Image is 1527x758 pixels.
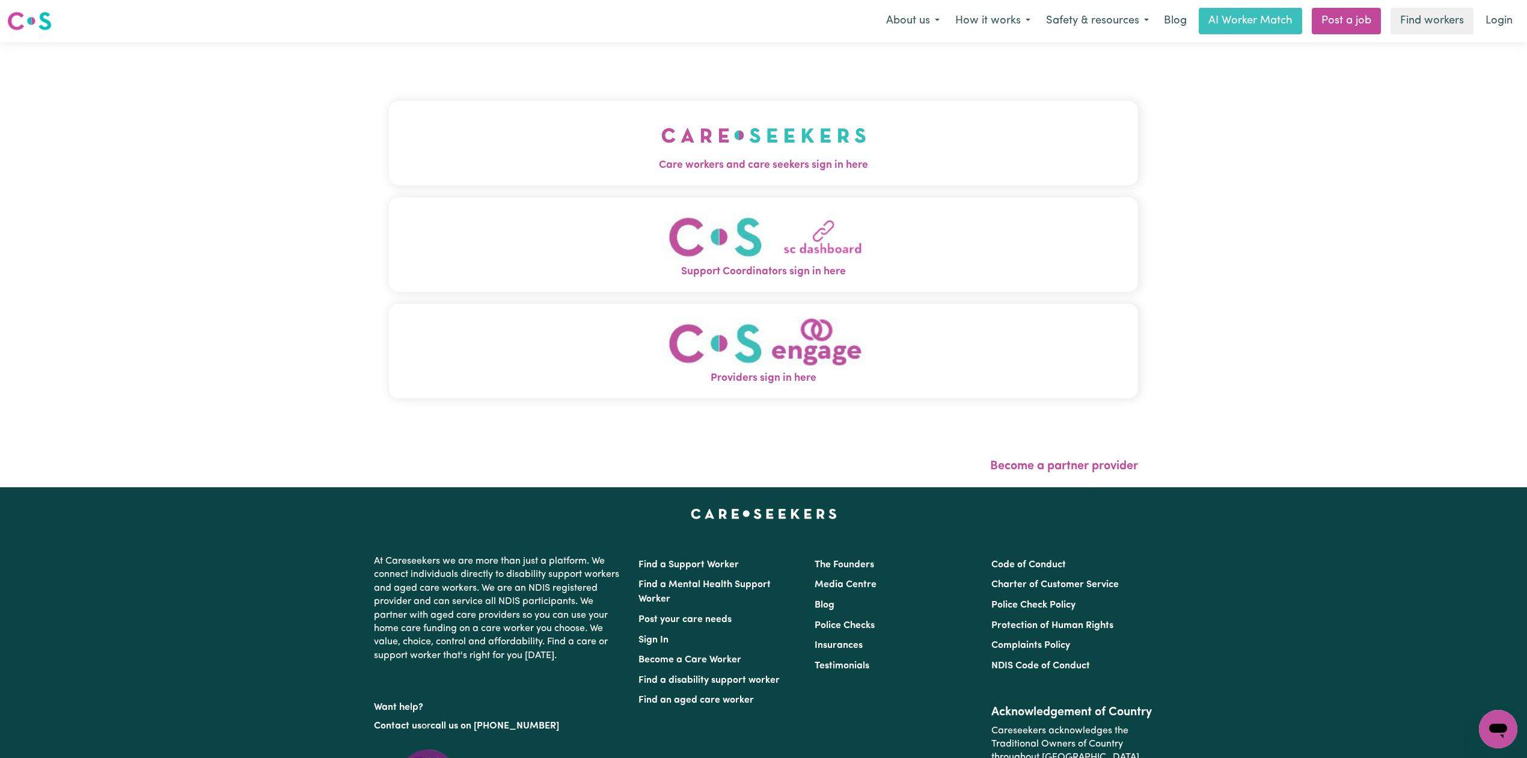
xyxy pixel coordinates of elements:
button: About us [878,8,947,34]
a: Charter of Customer Service [991,580,1119,590]
a: call us on [PHONE_NUMBER] [430,721,559,731]
a: Testimonials [815,661,869,671]
a: Find a disability support worker [638,676,780,685]
a: Police Checks [815,621,875,630]
p: At Careseekers we are more than just a platform. We connect individuals directly to disability su... [374,550,624,667]
a: Find an aged care worker [638,695,754,705]
button: Providers sign in here [389,304,1138,398]
a: Find workers [1391,8,1473,34]
img: Careseekers logo [7,10,52,32]
button: Safety & resources [1038,8,1157,34]
a: Contact us [374,721,421,731]
iframe: Button to launch messaging window [1479,710,1517,748]
p: Want help? [374,696,624,714]
button: Care workers and care seekers sign in here [389,101,1138,185]
a: Media Centre [815,580,877,590]
a: Complaints Policy [991,641,1070,650]
a: Post a job [1312,8,1381,34]
button: How it works [947,8,1038,34]
a: Blog [1157,8,1194,34]
a: Protection of Human Rights [991,621,1113,630]
a: Find a Support Worker [638,560,739,570]
a: Careseekers logo [7,7,52,35]
p: or [374,715,624,738]
a: The Founders [815,560,874,570]
span: Providers sign in here [389,371,1138,386]
h2: Acknowledgement of Country [991,705,1153,719]
a: Careseekers home page [691,509,837,519]
a: NDIS Code of Conduct [991,661,1090,671]
a: Post your care needs [638,615,732,624]
a: Become a partner provider [990,460,1138,472]
a: Blog [815,600,834,610]
a: Sign In [638,635,669,645]
a: Police Check Policy [991,600,1076,610]
a: Code of Conduct [991,560,1066,570]
a: Login [1478,8,1520,34]
button: Support Coordinators sign in here [389,197,1138,292]
a: Insurances [815,641,863,650]
a: Become a Care Worker [638,655,741,665]
a: AI Worker Match [1199,8,1302,34]
a: Find a Mental Health Support Worker [638,580,771,604]
span: Care workers and care seekers sign in here [389,158,1138,173]
span: Support Coordinators sign in here [389,264,1138,280]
